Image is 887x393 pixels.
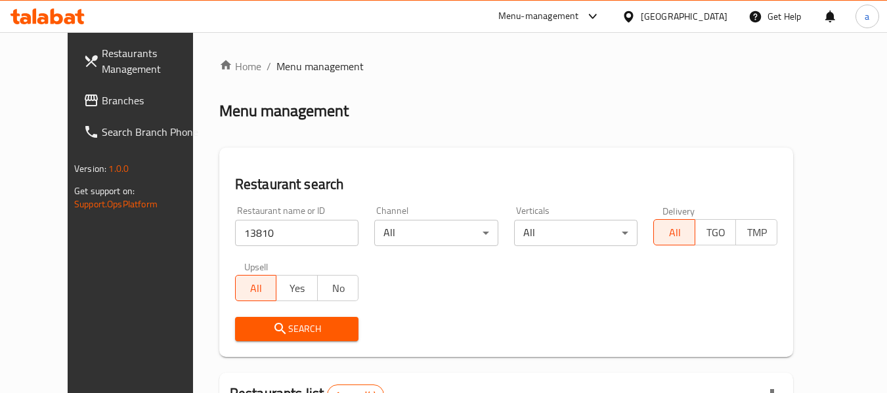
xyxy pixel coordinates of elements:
h2: Restaurant search [235,175,777,194]
div: All [374,220,498,246]
h2: Menu management [219,100,349,121]
span: Search [246,321,349,337]
span: Restaurants Management [102,45,206,77]
span: a [865,9,869,24]
button: No [317,275,359,301]
span: Yes [282,279,313,298]
span: Version: [74,160,106,177]
span: All [659,223,690,242]
input: Search for restaurant name or ID.. [235,220,359,246]
span: Get support on: [74,182,135,199]
span: No [323,279,354,298]
span: 1.0.0 [108,160,129,177]
button: TGO [695,219,737,245]
span: TGO [701,223,731,242]
label: Upsell [244,262,269,271]
button: TMP [735,219,777,245]
a: Support.OpsPlatform [74,196,158,213]
div: All [514,220,638,246]
span: TMP [741,223,772,242]
div: [GEOGRAPHIC_DATA] [641,9,727,24]
button: All [653,219,695,245]
button: Search [235,317,359,341]
span: Branches [102,93,206,108]
div: Menu-management [498,9,579,24]
a: Restaurants Management [73,37,216,85]
button: All [235,275,277,301]
li: / [267,58,271,74]
a: Home [219,58,261,74]
nav: breadcrumb [219,58,793,74]
span: Search Branch Phone [102,124,206,140]
button: Yes [276,275,318,301]
label: Delivery [662,206,695,215]
a: Branches [73,85,216,116]
a: Search Branch Phone [73,116,216,148]
span: All [241,279,272,298]
span: Menu management [276,58,364,74]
